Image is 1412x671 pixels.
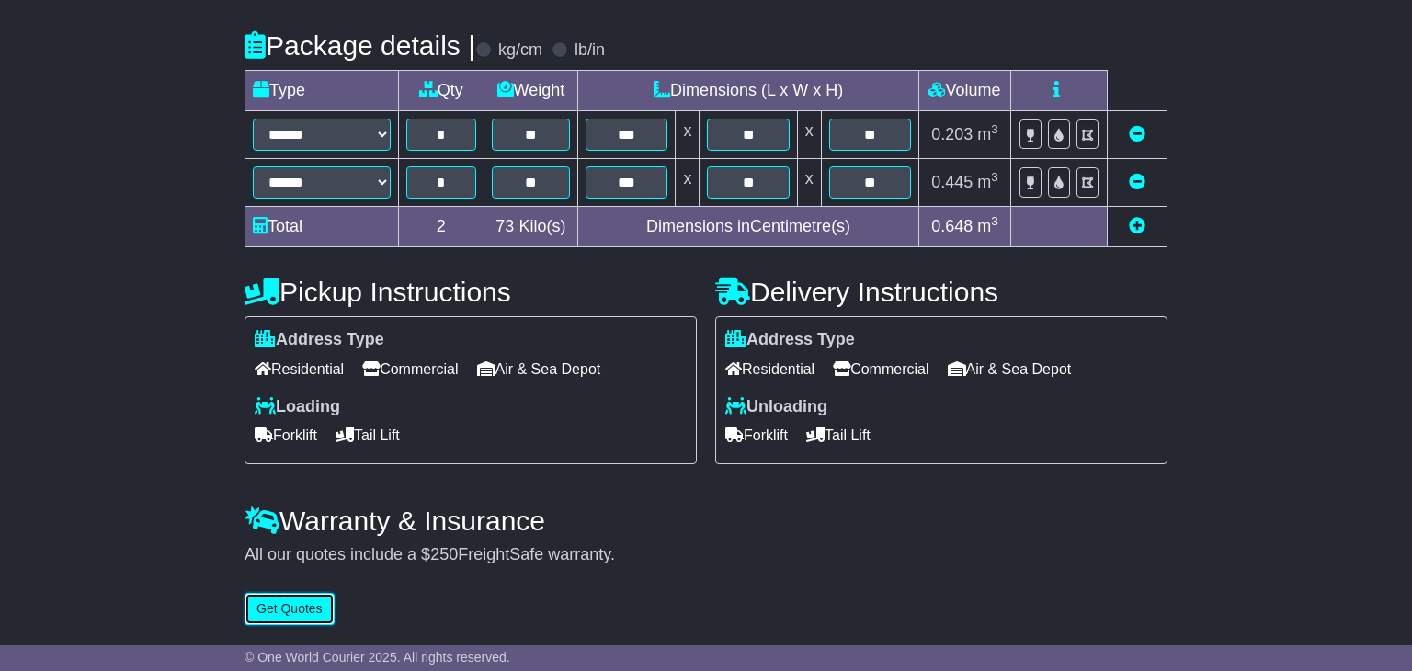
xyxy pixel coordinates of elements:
[575,40,605,61] label: lb/in
[245,545,1167,565] div: All our quotes include a $ FreightSafe warranty.
[1129,217,1145,235] a: Add new item
[948,355,1072,383] span: Air & Sea Depot
[399,71,484,111] td: Qty
[725,355,814,383] span: Residential
[977,217,998,235] span: m
[484,207,578,247] td: Kilo(s)
[399,207,484,247] td: 2
[991,122,998,136] sup: 3
[578,71,919,111] td: Dimensions (L x W x H)
[806,421,871,449] span: Tail Lift
[255,421,317,449] span: Forklift
[833,355,928,383] span: Commercial
[245,30,475,61] h4: Package details |
[255,355,344,383] span: Residential
[991,214,998,228] sup: 3
[977,173,998,191] span: m
[245,650,510,665] span: © One World Courier 2025. All rights reserved.
[484,71,578,111] td: Weight
[245,506,1167,536] h4: Warranty & Insurance
[336,421,400,449] span: Tail Lift
[676,111,700,159] td: x
[797,111,821,159] td: x
[255,330,384,350] label: Address Type
[245,71,399,111] td: Type
[495,217,514,235] span: 73
[725,421,788,449] span: Forklift
[931,217,973,235] span: 0.648
[918,71,1010,111] td: Volume
[931,125,973,143] span: 0.203
[430,545,458,563] span: 250
[498,40,542,61] label: kg/cm
[255,397,340,417] label: Loading
[797,159,821,207] td: x
[1129,125,1145,143] a: Remove this item
[977,125,998,143] span: m
[725,330,855,350] label: Address Type
[1129,173,1145,191] a: Remove this item
[245,593,335,625] button: Get Quotes
[477,355,601,383] span: Air & Sea Depot
[931,173,973,191] span: 0.445
[245,277,697,307] h4: Pickup Instructions
[715,277,1167,307] h4: Delivery Instructions
[725,397,827,417] label: Unloading
[578,207,919,247] td: Dimensions in Centimetre(s)
[362,355,458,383] span: Commercial
[991,170,998,184] sup: 3
[245,207,399,247] td: Total
[676,159,700,207] td: x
